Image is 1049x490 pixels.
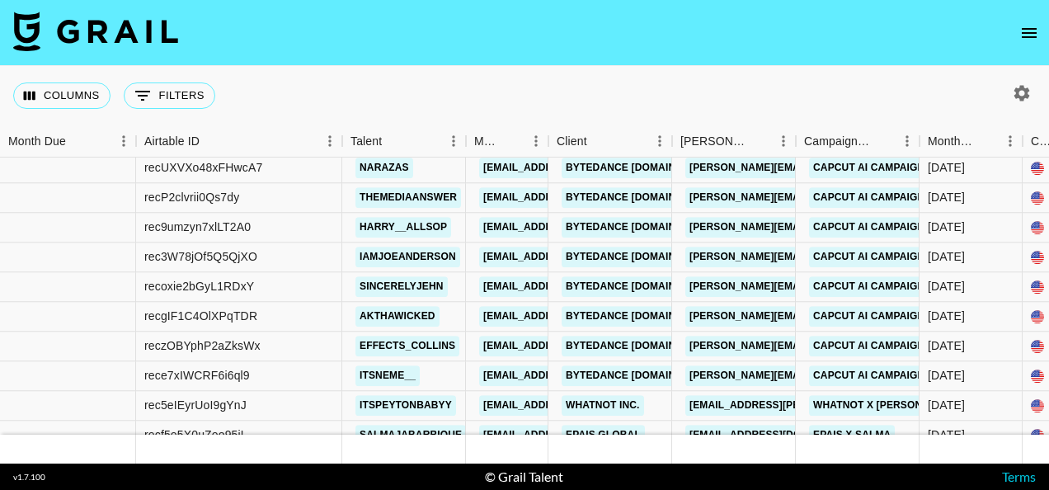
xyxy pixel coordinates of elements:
[748,130,771,153] button: Sort
[342,125,466,158] div: Talent
[485,469,563,485] div: © Grail Talent
[144,249,257,266] div: rec3W78jOf5Q5QjXO
[355,336,459,356] a: effects_collins
[562,276,718,297] a: Bytedance [DOMAIN_NAME]
[809,306,1032,327] a: CapCut AI Campaign ft [PERSON_NAME]
[804,125,872,158] div: Campaign (Type)
[13,12,178,51] img: Grail Talent
[13,472,45,483] div: v 1.7.100
[920,125,1023,158] div: Month Due
[928,125,975,158] div: Month Due
[441,129,466,153] button: Menu
[685,336,1039,356] a: [PERSON_NAME][EMAIL_ADDRESS][PERSON_NAME][DOMAIN_NAME]
[1002,469,1036,484] a: Terms
[928,368,965,384] div: Sep '25
[479,217,664,238] a: [EMAIL_ADDRESS][DOMAIN_NAME]
[144,398,247,414] div: rec5eIEyrUoI9gYnJ
[771,129,796,153] button: Menu
[144,338,261,355] div: reczOBYphP2aZksWx
[928,190,965,206] div: Sep '25
[200,130,223,153] button: Sort
[474,125,501,158] div: Manager
[318,129,342,153] button: Menu
[144,309,257,325] div: recgIF1C4OlXPqTDR
[562,187,718,208] a: Bytedance [DOMAIN_NAME]
[355,158,413,178] a: narazas
[809,217,1032,238] a: CapCut AI Campaign ft [PERSON_NAME]
[13,82,111,109] button: Select columns
[144,190,239,206] div: recP2clvrii0Qs7dy
[124,82,215,109] button: Show filters
[562,336,718,356] a: Bytedance [DOMAIN_NAME]
[895,129,920,153] button: Menu
[685,158,1039,178] a: [PERSON_NAME][EMAIL_ADDRESS][PERSON_NAME][DOMAIN_NAME]
[479,187,664,208] a: [EMAIL_ADDRESS][DOMAIN_NAME]
[680,125,748,158] div: [PERSON_NAME]
[355,217,451,238] a: harry__allsop
[144,427,247,444] div: recf5e5X0uZeo95jL
[501,130,524,153] button: Sort
[1013,16,1046,49] button: open drawer
[562,247,718,267] a: Bytedance [DOMAIN_NAME]
[685,365,1039,386] a: [PERSON_NAME][EMAIL_ADDRESS][PERSON_NAME][DOMAIN_NAME]
[562,365,718,386] a: Bytedance [DOMAIN_NAME]
[355,306,440,327] a: akthawicked
[685,217,1039,238] a: [PERSON_NAME][EMAIL_ADDRESS][PERSON_NAME][DOMAIN_NAME]
[562,158,718,178] a: Bytedance [DOMAIN_NAME]
[685,306,1039,327] a: [PERSON_NAME][EMAIL_ADDRESS][PERSON_NAME][DOMAIN_NAME]
[8,125,66,158] div: Month Due
[144,279,254,295] div: recoxie2bGyL1RDxY
[382,130,405,153] button: Sort
[872,130,895,153] button: Sort
[809,395,965,416] a: Whatnot x [PERSON_NAME]
[928,279,965,295] div: Sep '25
[975,130,998,153] button: Sort
[809,187,1044,208] a: CapCut AI Campaign ft Themediaanswer
[562,425,645,445] a: EPAIS Global
[557,125,587,158] div: Client
[355,276,448,297] a: sincerelyjehn
[144,219,251,236] div: rec9umzyn7xlLT2A0
[809,425,895,445] a: EPAIS x Salma
[355,247,460,267] a: iamjoeanderson
[672,125,796,158] div: Booker
[685,247,1039,267] a: [PERSON_NAME][EMAIL_ADDRESS][PERSON_NAME][DOMAIN_NAME]
[479,276,664,297] a: [EMAIL_ADDRESS][DOMAIN_NAME]
[479,395,664,416] a: [EMAIL_ADDRESS][DOMAIN_NAME]
[928,338,965,355] div: Sep '25
[524,129,548,153] button: Menu
[66,130,89,153] button: Sort
[809,365,1032,386] a: CapCut AI Campaign ft [PERSON_NAME]
[928,427,965,444] div: Sep '25
[685,425,870,445] a: [EMAIL_ADDRESS][DOMAIN_NAME]
[144,160,262,177] div: recUXVXo48xFHwcA7
[350,125,382,158] div: Talent
[466,125,548,158] div: Manager
[111,129,136,153] button: Menu
[928,160,965,177] div: Sep '25
[928,309,965,325] div: Sep '25
[809,158,1032,178] a: CapCut AI Campaign ft [PERSON_NAME]
[479,336,664,356] a: [EMAIL_ADDRESS][DOMAIN_NAME]
[355,187,461,208] a: themediaanswer
[479,158,664,178] a: [EMAIL_ADDRESS][DOMAIN_NAME]
[809,247,1032,267] a: CapCut AI Campaign ft [PERSON_NAME]
[355,425,466,445] a: salmajabarbique
[685,395,954,416] a: [EMAIL_ADDRESS][PERSON_NAME][DOMAIN_NAME]
[685,187,1039,208] a: [PERSON_NAME][EMAIL_ADDRESS][PERSON_NAME][DOMAIN_NAME]
[928,219,965,236] div: Sep '25
[355,395,456,416] a: itspeytonbabyy
[796,125,920,158] div: Campaign (Type)
[144,125,200,158] div: Airtable ID
[928,249,965,266] div: Sep '25
[479,306,664,327] a: [EMAIL_ADDRESS][DOMAIN_NAME]
[548,125,672,158] div: Client
[562,395,644,416] a: Whatnot Inc.
[928,398,965,414] div: Sep '25
[562,217,718,238] a: Bytedance [DOMAIN_NAME]
[647,129,672,153] button: Menu
[136,125,342,158] div: Airtable ID
[809,336,1032,356] a: CapCut AI Campaign ft [PERSON_NAME]
[479,365,664,386] a: [EMAIL_ADDRESS][DOMAIN_NAME]
[479,247,664,267] a: [EMAIL_ADDRESS][DOMAIN_NAME]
